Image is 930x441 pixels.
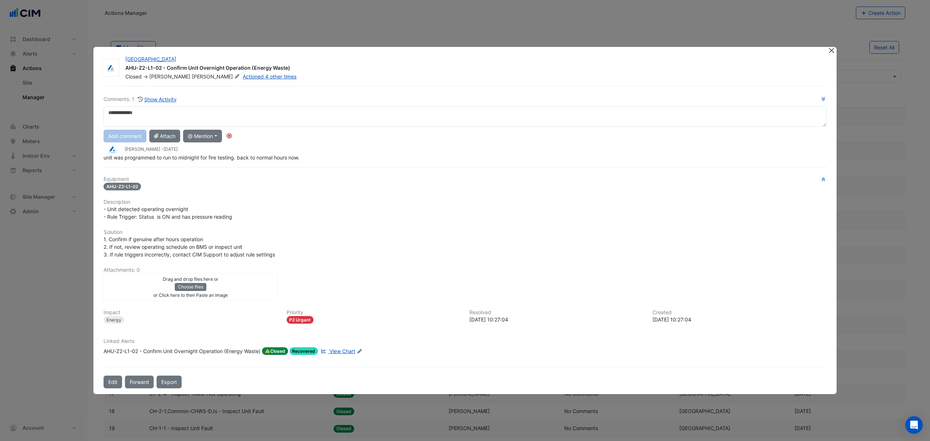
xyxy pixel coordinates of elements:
a: Export [157,376,182,388]
fa-icon: Edit Linked Alerts [357,349,362,354]
span: unit was programmed to run to midnight for fire testing. back to normal hours now. [104,154,299,161]
span: Recovered [290,347,318,355]
div: AHU-Z2-L1-02 - Confirm Unit Overnight Operation (Energy Waste) [125,64,819,73]
span: Closed [125,73,142,80]
span: [PERSON_NAME] [192,73,241,80]
button: Forward [125,376,154,388]
span: View Chart [329,348,355,354]
div: Energy [104,316,124,324]
span: 2025-08-22 10:27:04 [163,146,178,152]
small: [PERSON_NAME] - [125,146,178,153]
h6: Equipment [104,176,826,182]
button: Show Activity [137,95,177,104]
img: Airmaster Australia [102,64,119,72]
span: - Unit detected operating overnight - Rule Trigger: Status is ON and has pressure reading [104,206,232,220]
button: Edit [104,376,122,388]
div: Tooltip anchor [226,133,232,139]
a: Actioned 4 other times [243,73,296,80]
span: Closed [262,347,288,355]
h6: Solution [104,229,826,235]
button: @ Mention [183,130,222,142]
span: -> [143,73,148,80]
button: Close [828,47,835,54]
h6: Linked Alerts [104,338,826,344]
div: Comments: 1 [104,95,177,104]
h6: Created [652,309,827,316]
div: [DATE] 10:27:04 [652,316,827,323]
span: AHU-Z2-L1-02 [104,183,141,190]
span: [PERSON_NAME] [149,73,190,80]
div: P2 Urgent [287,316,314,324]
h6: Description [104,199,826,205]
small: Drag and drop files here or [163,276,218,282]
button: Attach [149,130,180,142]
h6: Priority [287,309,461,316]
small: or Click here to then Paste an image [153,292,228,298]
div: AHU-Z2-L1-02 - Confirm Unit Overnight Operation (Energy Waste) [104,347,260,355]
img: Airmaster Australia [104,146,122,154]
a: [GEOGRAPHIC_DATA] [125,56,176,62]
div: [DATE] 10:27:04 [469,316,644,323]
h6: Impact [104,309,278,316]
h6: Resolved [469,309,644,316]
div: Open Intercom Messenger [905,416,923,434]
a: View Chart [319,347,355,355]
button: Choose files [175,283,206,291]
h6: Attachments: 0 [104,267,826,273]
span: 1. Confirm if genuine after hours operation 2. If not, review operating schedule on BMS or inspec... [104,236,275,258]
